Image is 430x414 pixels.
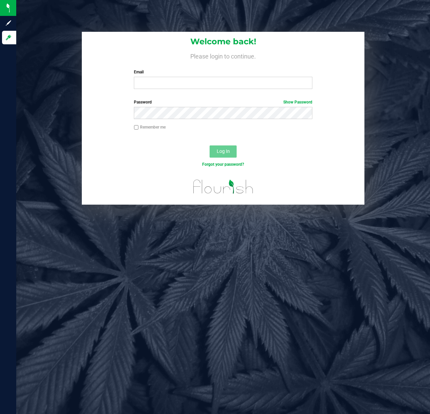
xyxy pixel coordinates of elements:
[5,20,12,26] inline-svg: Sign up
[134,125,139,130] input: Remember me
[217,148,230,154] span: Log In
[5,34,12,41] inline-svg: Log in
[202,162,244,167] a: Forgot your password?
[134,100,152,105] span: Password
[210,145,237,158] button: Log In
[134,124,166,130] label: Remember me
[82,37,364,46] h1: Welcome back!
[188,175,259,199] img: flourish_logo.svg
[283,100,312,105] a: Show Password
[134,69,312,75] label: Email
[82,51,364,60] h4: Please login to continue.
